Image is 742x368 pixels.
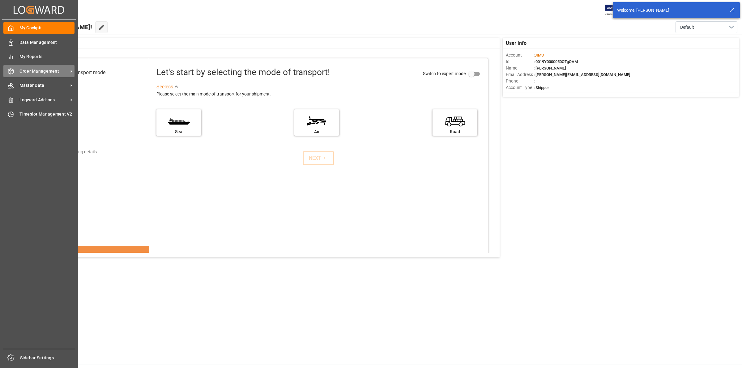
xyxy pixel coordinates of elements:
span: Logward Add-ons [19,97,68,103]
span: : Shipper [534,85,549,90]
img: Exertis%20JAM%20-%20Email%20Logo.jpg_1722504956.jpg [605,5,627,15]
div: Please select the main mode of transport for your shipment. [156,91,484,98]
span: : [534,53,544,57]
a: My Cockpit [3,22,75,34]
span: JIMS [535,53,544,57]
div: Road [436,129,474,135]
span: : [PERSON_NAME][EMAIL_ADDRESS][DOMAIN_NAME] [534,72,630,77]
div: Sea [160,129,198,135]
span: Account Type [506,84,534,91]
span: : 0019Y0000050OTgQAM [534,59,578,64]
a: My Reports [3,51,75,63]
span: User Info [506,40,527,47]
div: Let's start by selecting the mode of transport! [156,66,330,79]
span: : [PERSON_NAME] [534,66,566,70]
span: Id [506,58,534,65]
span: Master Data [19,82,68,89]
div: See less [156,83,173,91]
span: Email Address [506,71,534,78]
div: Add shipping details [58,149,97,155]
button: open menu [676,21,737,33]
a: Data Management [3,36,75,48]
button: NEXT [303,151,334,165]
span: Data Management [19,39,75,46]
div: NEXT [309,154,328,162]
span: Phone [506,78,534,84]
span: Timeslot Management V2 [19,111,75,117]
span: Sidebar Settings [20,355,75,361]
span: My Reports [19,53,75,60]
a: Timeslot Management V2 [3,108,75,120]
span: Switch to expert mode [423,71,466,76]
div: Air [297,129,336,135]
span: Account [506,52,534,58]
span: Order Management [19,68,68,74]
span: Default [680,24,694,31]
span: Name [506,65,534,71]
div: Welcome, [PERSON_NAME] [617,7,723,14]
span: My Cockpit [19,25,75,31]
span: : — [534,79,539,83]
div: Select transport mode [58,69,105,76]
